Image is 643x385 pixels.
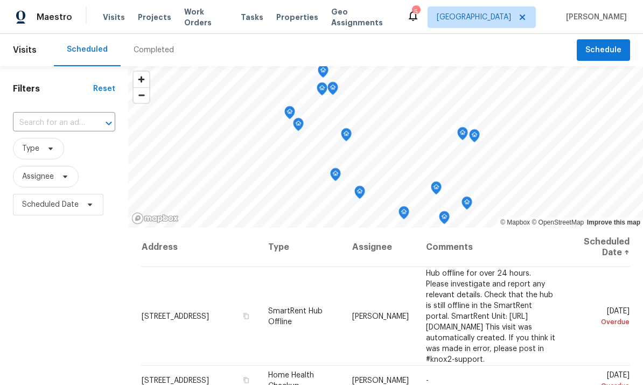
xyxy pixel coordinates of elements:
div: Map marker [341,128,352,145]
span: Visits [13,38,37,62]
div: Map marker [431,181,442,198]
button: Copy Address [241,375,251,385]
button: Copy Address [241,311,251,320]
div: Map marker [284,106,295,123]
div: Map marker [457,127,468,144]
span: [PERSON_NAME] [352,377,409,384]
span: Properties [276,12,318,23]
th: Address [141,228,260,267]
span: [DATE] [572,307,630,327]
div: Map marker [462,197,472,213]
div: Map marker [439,211,450,228]
span: Schedule [585,44,621,57]
span: - [426,377,429,384]
th: Scheduled Date ↑ [564,228,630,267]
span: [STREET_ADDRESS] [142,377,209,384]
input: Search for an address... [13,115,85,131]
button: Zoom in [134,72,149,87]
a: OpenStreetMap [532,219,584,226]
span: Work Orders [184,6,228,28]
span: Scheduled Date [22,199,79,210]
a: Mapbox [500,219,530,226]
div: Map marker [317,82,327,99]
div: Overdue [572,316,630,327]
button: Zoom out [134,87,149,103]
span: Tasks [241,13,263,21]
div: 5 [412,6,420,17]
th: Comments [417,228,564,267]
h1: Filters [13,83,93,94]
span: Projects [138,12,171,23]
div: Map marker [327,82,338,99]
div: Map marker [354,186,365,202]
a: Mapbox homepage [131,212,179,225]
div: Map marker [293,118,304,135]
a: Improve this map [587,219,640,226]
th: Assignee [344,228,417,267]
span: SmartRent Hub Offline [268,307,323,325]
span: Zoom out [134,88,149,103]
div: Scheduled [67,44,108,55]
span: Visits [103,12,125,23]
button: Schedule [577,39,630,61]
div: Completed [134,45,174,55]
div: Reset [93,83,115,94]
span: Geo Assignments [331,6,394,28]
span: Type [22,143,39,154]
div: Map marker [318,65,329,81]
span: [PERSON_NAME] [562,12,627,23]
span: [STREET_ADDRESS] [142,312,209,320]
span: Hub offline for over 24 hours. Please investigate and report any relevant details. Check that the... [426,269,555,363]
span: Maestro [37,12,72,23]
button: Open [101,116,116,131]
span: [GEOGRAPHIC_DATA] [437,12,511,23]
span: [PERSON_NAME] [352,312,409,320]
div: Map marker [330,168,341,185]
div: Map marker [469,129,480,146]
th: Type [260,228,344,267]
span: Assignee [22,171,54,182]
div: Map marker [399,206,409,223]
